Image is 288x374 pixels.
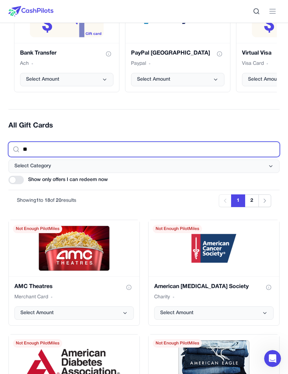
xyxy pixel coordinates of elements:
h3: AMC Theatres [14,282,53,291]
nav: Pagination [219,194,271,207]
button: 1 [231,194,245,207]
span: Ach [20,60,29,67]
button: Select Amount [20,73,113,86]
img: /default-reward-image.png [184,226,244,271]
span: 18 [45,198,50,203]
button: Show gift card information [215,49,224,59]
div: AMC Theatres gift card [8,220,140,326]
span: Select Amount [160,310,194,317]
button: Select Amount [14,306,134,320]
button: Select Amount [154,306,274,320]
button: Show gift card information [104,49,113,59]
button: Select Amount [131,73,224,86]
button: 2 [245,194,259,207]
span: 1 [36,198,39,203]
button: Show gift card information [264,282,274,292]
span: Select Amount [20,310,54,317]
span: Not Enough PilotMiles [13,339,62,348]
h3: PayPal [GEOGRAPHIC_DATA] [131,49,210,57]
span: Select Amount [248,76,281,83]
span: Not Enough PilotMiles [153,225,202,233]
iframe: Intercom live chat [264,350,281,367]
span: Not Enough PilotMiles [13,225,62,233]
span: Charity [154,294,170,301]
h3: American [MEDICAL_DATA] Society [154,282,249,291]
button: Select Category [8,160,280,173]
button: Show gift card information [124,282,134,292]
span: Visa Card [242,60,264,67]
img: CashPilots Logo [8,6,53,17]
span: Show only offers I can redeem now [28,176,108,183]
span: Select Amount [26,76,59,83]
span: Merchant Card [14,294,48,301]
span: Not Enough PilotMiles [153,339,202,348]
p: Showing to of results [17,197,76,204]
div: American Cancer Society gift card [148,220,280,326]
img: /default-reward-image.png [39,226,110,271]
span: Paypal [131,60,146,67]
h2: All Gift Cards [8,121,280,131]
span: 20 [56,198,61,203]
span: Select Amount [137,76,170,83]
h3: Virtual Visa [242,49,271,57]
span: Select Category [14,163,51,170]
h3: Bank Transfer [20,49,57,57]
